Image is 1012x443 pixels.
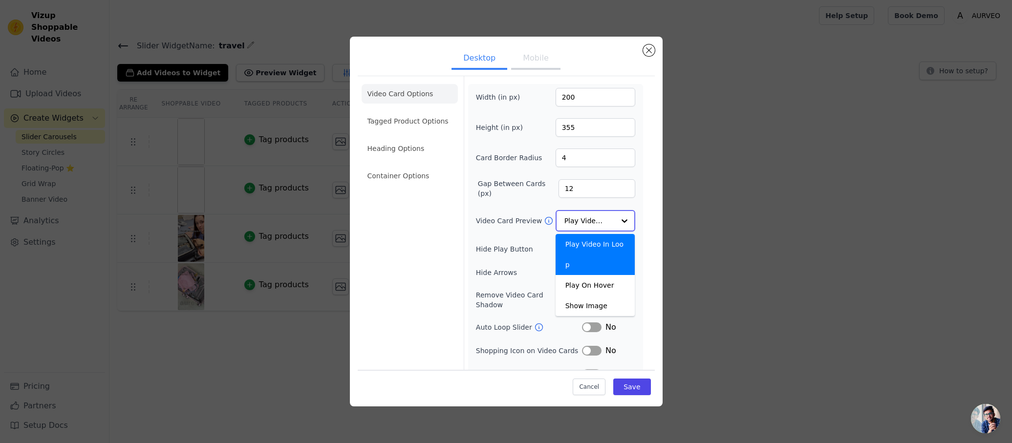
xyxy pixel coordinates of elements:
label: Video Card Preview [476,216,544,226]
button: Mobile [511,48,560,70]
button: Save [613,378,650,395]
label: Gap Between Cards (px) [478,179,559,198]
li: Container Options [362,166,458,186]
div: Play Video In Loop [556,234,635,275]
button: Desktop [452,48,507,70]
span: No [605,345,616,357]
label: Card Border Radius [476,153,542,163]
span: No [605,368,616,380]
label: Width (in px) [476,92,529,102]
li: Tagged Product Options [362,111,458,131]
label: Remove Video Card Shadow [476,290,572,310]
li: Heading Options [362,139,458,158]
div: Show Image [556,295,635,316]
label: Auto Loop Slider [476,322,534,332]
label: Hide Play Button [476,244,582,254]
div: Play On Hover [556,275,635,295]
label: Hide Arrows [476,268,582,277]
span: No [605,321,616,333]
label: Height (in px) [476,123,529,132]
li: Video Card Options [362,84,458,104]
button: Close modal [643,44,655,56]
button: Cancel [573,378,605,395]
a: Open chat [971,404,1000,433]
label: Shopping Icon on Video Cards [476,346,582,356]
